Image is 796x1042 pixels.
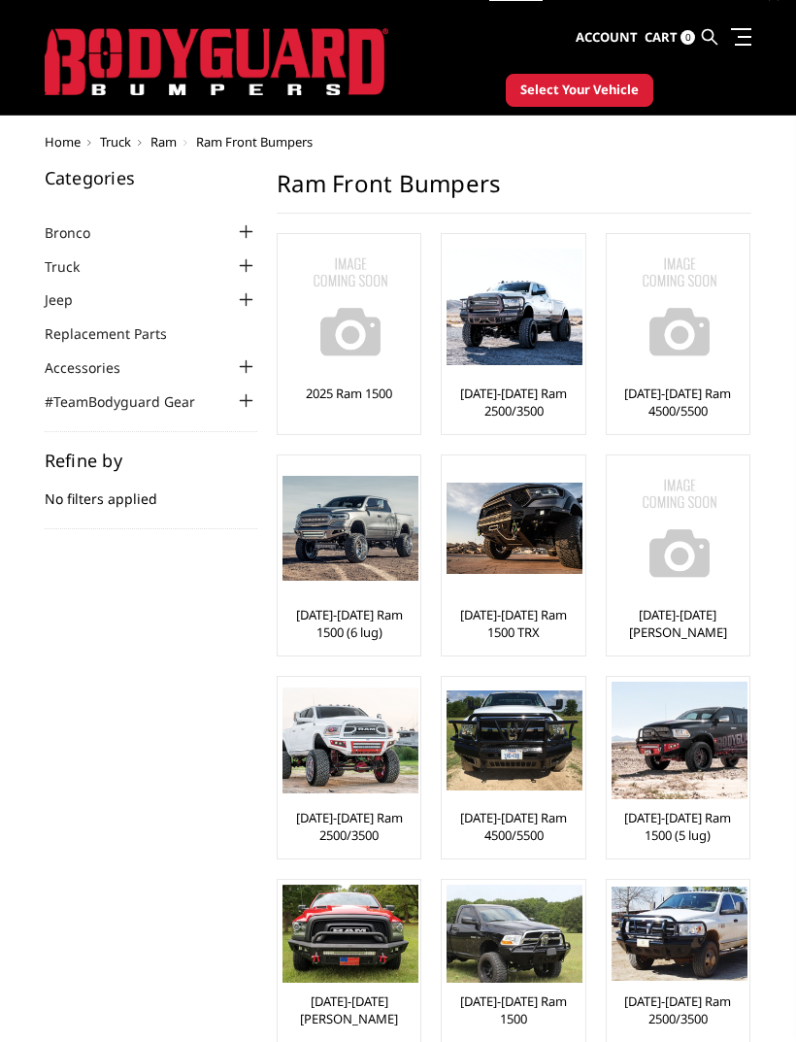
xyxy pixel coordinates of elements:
[447,992,580,1027] a: [DATE]-[DATE] Ram 1500
[45,133,81,151] a: Home
[282,809,415,844] a: [DATE]-[DATE] Ram 2500/3500
[612,809,745,844] a: [DATE]-[DATE] Ram 1500 (5 lug)
[196,133,313,151] span: Ram Front Bumpers
[680,30,695,45] span: 0
[277,169,751,214] h1: Ram Front Bumpers
[576,12,638,64] a: Account
[612,460,745,596] a: No Image
[45,452,258,469] h5: Refine by
[282,992,415,1027] a: [DATE]-[DATE] [PERSON_NAME]
[45,289,97,310] a: Jeep
[447,809,580,844] a: [DATE]-[DATE] Ram 4500/5500
[282,239,418,375] img: No Image
[282,239,415,375] a: No Image
[612,385,745,420] a: [DATE]-[DATE] Ram 4500/5500
[447,385,580,420] a: [DATE]-[DATE] Ram 2500/3500
[612,992,745,1027] a: [DATE]-[DATE] Ram 2500/3500
[612,239,747,375] img: No Image
[306,385,392,402] a: 2025 Ram 1500
[520,81,639,100] span: Select Your Vehicle
[282,606,415,641] a: [DATE]-[DATE] Ram 1500 (6 lug)
[645,28,678,46] span: Cart
[45,357,145,378] a: Accessories
[150,133,177,151] a: Ram
[100,133,131,151] a: Truck
[506,74,653,107] button: Select Your Vehicle
[45,222,115,243] a: Bronco
[612,239,745,375] a: No Image
[45,391,219,412] a: #TeamBodyguard Gear
[576,28,638,46] span: Account
[645,12,695,64] a: Cart 0
[447,606,580,641] a: [DATE]-[DATE] Ram 1500 TRX
[612,606,745,641] a: [DATE]-[DATE] [PERSON_NAME]
[45,452,258,529] div: No filters applied
[45,256,104,277] a: Truck
[45,169,258,186] h5: Categories
[45,28,388,96] img: BODYGUARD BUMPERS
[612,460,747,596] img: No Image
[45,323,191,344] a: Replacement Parts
